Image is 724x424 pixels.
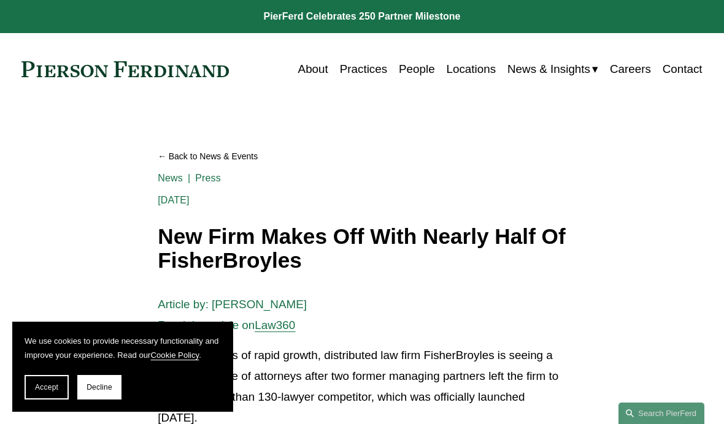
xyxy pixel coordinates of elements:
[25,375,69,399] button: Accept
[158,195,189,205] span: [DATE]
[298,58,328,81] a: About
[25,334,221,363] p: We use cookies to provide necessary functionality and improve your experience. Read our .
[507,58,598,81] a: folder dropdown
[158,298,307,331] span: Article by: [PERSON_NAME] Read the article on
[158,146,566,167] a: Back to News & Events
[618,403,704,424] a: Search this site
[77,375,121,399] button: Decline
[158,173,183,183] a: News
[12,322,233,412] section: Cookie banner
[663,58,703,81] a: Contact
[151,350,199,360] a: Cookie Policy
[158,225,566,272] h1: New Firm Makes Off With Nearly Half Of FisherBroyles
[195,173,221,183] a: Press
[35,383,58,392] span: Accept
[399,58,435,81] a: People
[507,59,590,80] span: News & Insights
[255,319,295,331] a: Law360
[340,58,387,81] a: Practices
[87,383,112,392] span: Decline
[610,58,651,81] a: Careers
[447,58,496,81] a: Locations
